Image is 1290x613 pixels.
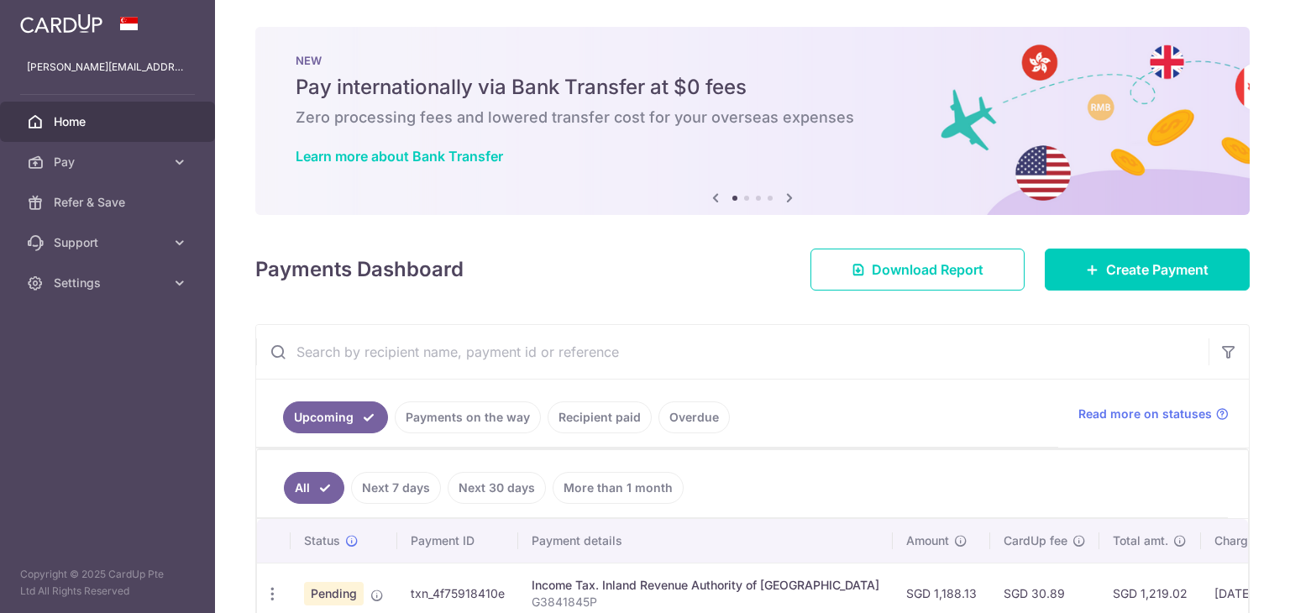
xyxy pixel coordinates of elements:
a: Overdue [658,401,730,433]
span: Charge date [1214,532,1283,549]
span: Settings [54,275,165,291]
span: Create Payment [1106,259,1209,280]
h6: Zero processing fees and lowered transfer cost for your overseas expenses [296,107,1209,128]
a: Download Report [810,249,1025,291]
span: Support [54,234,165,251]
h4: Payments Dashboard [255,254,464,285]
span: Download Report [872,259,983,280]
div: Income Tax. Inland Revenue Authority of [GEOGRAPHIC_DATA] [532,577,879,594]
span: Total amt. [1113,532,1168,549]
a: More than 1 month [553,472,684,504]
span: Read more on statuses [1078,406,1212,422]
a: Recipient paid [548,401,652,433]
img: CardUp [20,13,102,34]
a: Learn more about Bank Transfer [296,148,503,165]
span: Home [54,113,165,130]
input: Search by recipient name, payment id or reference [256,325,1209,379]
th: Payment ID [397,519,518,563]
span: Pay [54,154,165,170]
a: Next 30 days [448,472,546,504]
iframe: Opens a widget where you can find more information [1182,563,1273,605]
span: Refer & Save [54,194,165,211]
a: Next 7 days [351,472,441,504]
span: Amount [906,532,949,549]
p: NEW [296,54,1209,67]
p: [PERSON_NAME][EMAIL_ADDRESS][DOMAIN_NAME] [27,59,188,76]
h5: Pay internationally via Bank Transfer at $0 fees [296,74,1209,101]
span: CardUp fee [1004,532,1067,549]
a: Read more on statuses [1078,406,1229,422]
a: Create Payment [1045,249,1250,291]
a: All [284,472,344,504]
p: G3841845P [532,594,879,610]
a: Payments on the way [395,401,541,433]
span: Pending [304,582,364,605]
th: Payment details [518,519,893,563]
a: Upcoming [283,401,388,433]
img: Bank transfer banner [255,27,1250,215]
span: Status [304,532,340,549]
